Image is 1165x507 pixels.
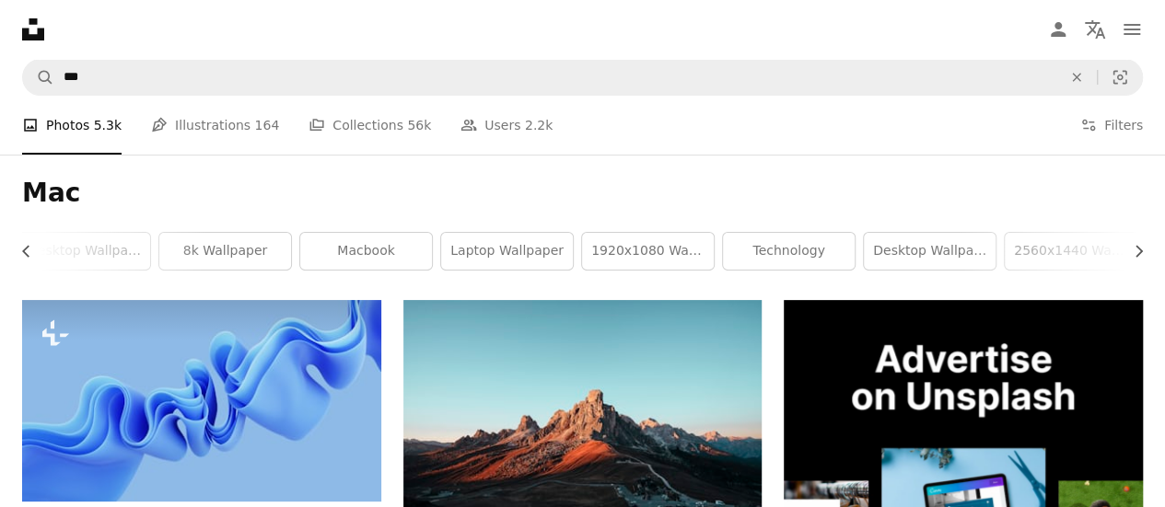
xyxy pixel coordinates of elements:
[22,233,43,270] button: scroll list to the left
[309,96,431,155] a: Collections 56k
[159,233,291,270] a: 8k wallpaper
[22,59,1143,96] form: Find visuals sitewide
[1040,11,1077,48] a: Log in / Sign up
[403,411,763,428] a: brown rock formation under blue sky
[1056,60,1097,95] button: Clear
[460,96,553,155] a: Users 2.2k
[525,115,553,135] span: 2.2k
[255,115,280,135] span: 164
[582,233,714,270] a: 1920x1080 wallpaper
[22,177,1143,210] h1: Mac
[23,60,54,95] button: Search Unsplash
[723,233,855,270] a: technology
[151,96,279,155] a: Illustrations 164
[407,115,431,135] span: 56k
[1077,11,1113,48] button: Language
[18,233,150,270] a: desktop wallpaper
[22,18,44,40] a: Home — Unsplash
[1098,60,1142,95] button: Visual search
[1005,233,1136,270] a: 2560x1440 wallpaper
[300,233,432,270] a: macbook
[22,300,381,501] img: 3d render, abstract modern blue background, folded ribbons macro, fashion wallpaper with wavy lay...
[441,233,573,270] a: laptop wallpaper
[22,392,381,409] a: 3d render, abstract modern blue background, folded ribbons macro, fashion wallpaper with wavy lay...
[1113,11,1150,48] button: Menu
[1080,96,1143,155] button: Filters
[864,233,996,270] a: desktop wallpapers
[1122,233,1143,270] button: scroll list to the right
